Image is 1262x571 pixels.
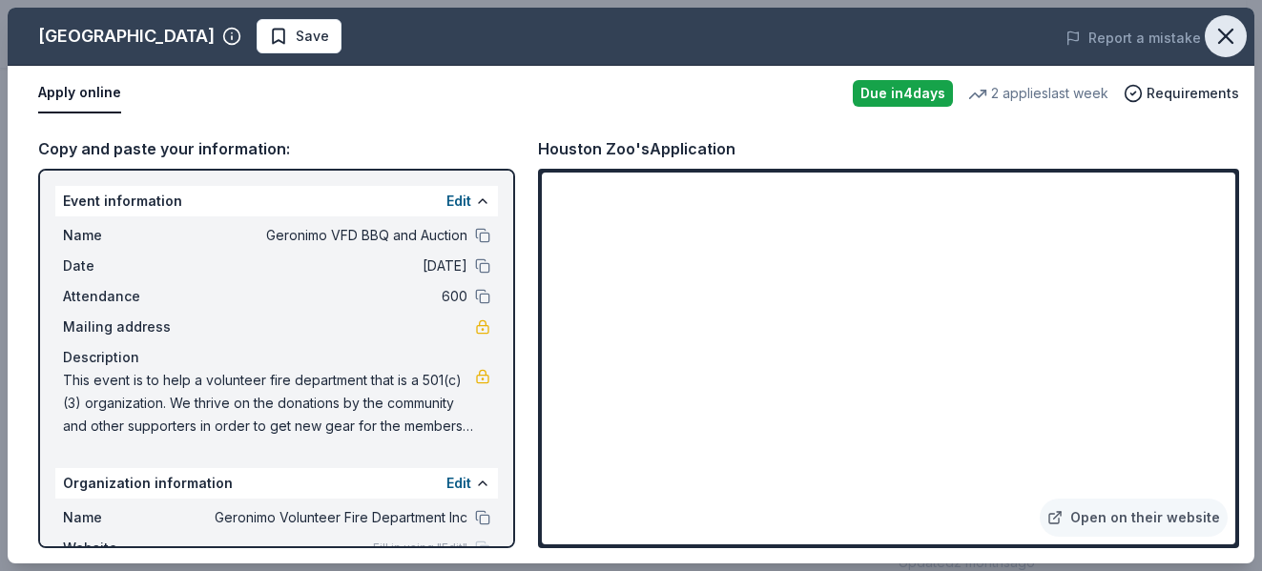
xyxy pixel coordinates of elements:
[191,506,467,529] span: Geronimo Volunteer Fire Department Inc
[191,255,467,277] span: [DATE]
[38,21,215,51] div: [GEOGRAPHIC_DATA]
[63,506,191,529] span: Name
[446,190,471,213] button: Edit
[55,468,498,499] div: Organization information
[55,186,498,216] div: Event information
[373,540,467,556] span: Fill in using "Edit"
[257,19,341,53] button: Save
[296,25,329,48] span: Save
[63,537,191,560] span: Website
[191,224,467,247] span: Geronimo VFD BBQ and Auction
[1147,82,1239,105] span: Requirements
[38,73,121,113] button: Apply online
[968,82,1108,105] div: 2 applies last week
[191,285,467,308] span: 600
[1040,499,1228,537] a: Open on their website
[63,224,191,247] span: Name
[38,136,515,161] div: Copy and paste your information:
[63,285,191,308] span: Attendance
[538,136,735,161] div: Houston Zoo's Application
[853,80,953,107] div: Due in 4 days
[63,346,490,369] div: Description
[1124,82,1239,105] button: Requirements
[446,472,471,495] button: Edit
[63,369,475,438] span: This event is to help a volunteer fire department that is a 501(c)(3) organization. We thrive on ...
[63,316,191,338] span: Mailing address
[63,255,191,277] span: Date
[1065,27,1201,50] button: Report a mistake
